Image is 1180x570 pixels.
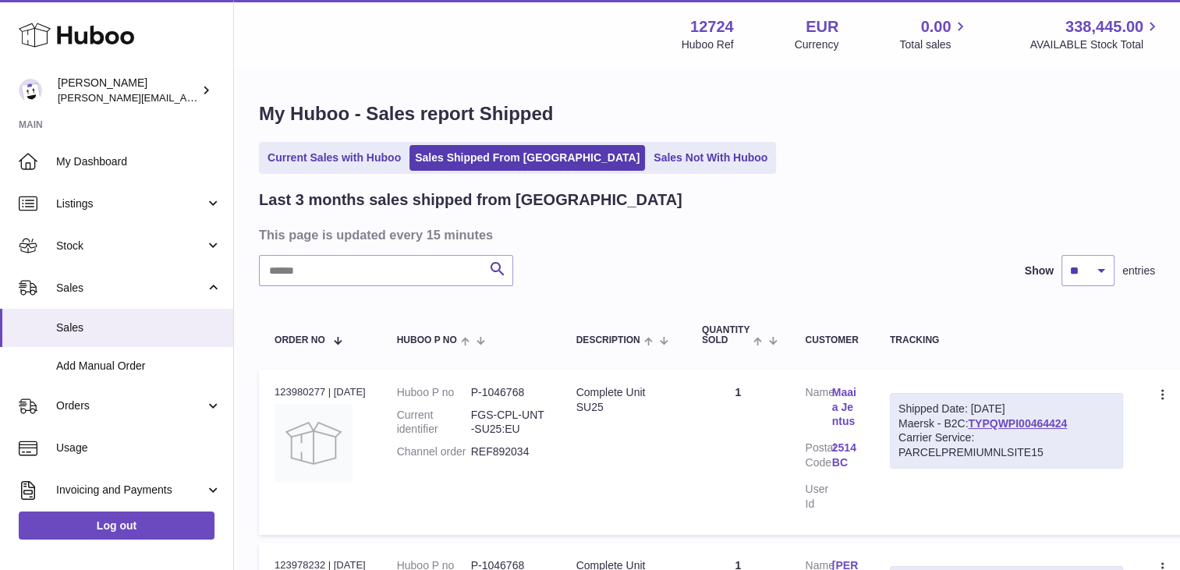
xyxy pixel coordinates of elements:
div: [PERSON_NAME] [58,76,198,105]
a: 2514 BC [832,441,859,470]
span: Huboo P no [397,335,457,345]
a: 0.00 Total sales [899,16,969,52]
h3: This page is updated every 15 minutes [259,226,1151,243]
a: Sales Not With Huboo [648,145,773,171]
img: sebastian@ffern.co [19,79,42,102]
span: Add Manual Order [56,359,221,374]
span: Invoicing and Payments [56,483,205,497]
span: Order No [275,335,325,345]
td: 1 [686,370,789,535]
div: Complete Unit SU25 [576,385,671,415]
span: Sales [56,320,221,335]
span: Listings [56,196,205,211]
dt: Channel order [397,444,471,459]
div: Tracking [890,335,1123,345]
h2: Last 3 months sales shipped from [GEOGRAPHIC_DATA] [259,189,682,211]
div: Carrier Service: PARCELPREMIUMNLSITE15 [898,430,1114,460]
a: TYPQWPI00464424 [968,417,1067,430]
img: no-photo.jpg [275,404,353,482]
div: Maersk - B2C: [890,393,1123,469]
span: AVAILABLE Stock Total [1029,37,1161,52]
span: 338,445.00 [1065,16,1143,37]
span: Orders [56,398,205,413]
dd: REF892034 [471,444,545,459]
span: Sales [56,281,205,296]
dd: P-1046768 [471,385,545,400]
span: Usage [56,441,221,455]
a: Log out [19,512,214,540]
a: Maaia Jentus [832,385,859,430]
dd: FGS-CPL-UNT-SU25:EU [471,408,545,437]
dt: Postal Code [805,441,831,474]
strong: 12724 [690,16,734,37]
dt: Current identifier [397,408,471,437]
strong: EUR [806,16,838,37]
div: 123980277 | [DATE] [275,385,366,399]
dt: Name [805,385,831,434]
div: Huboo Ref [682,37,734,52]
h1: My Huboo - Sales report Shipped [259,101,1155,126]
div: Currency [795,37,839,52]
span: 0.00 [921,16,951,37]
dt: User Id [805,482,831,512]
span: Quantity Sold [702,325,749,345]
a: Sales Shipped From [GEOGRAPHIC_DATA] [409,145,645,171]
label: Show [1025,264,1054,278]
span: My Dashboard [56,154,221,169]
div: Customer [805,335,858,345]
a: Current Sales with Huboo [262,145,406,171]
div: Shipped Date: [DATE] [898,402,1114,416]
a: 338,445.00 AVAILABLE Stock Total [1029,16,1161,52]
span: Stock [56,239,205,253]
dt: Huboo P no [397,385,471,400]
span: entries [1122,264,1155,278]
span: Description [576,335,640,345]
span: Total sales [899,37,969,52]
span: [PERSON_NAME][EMAIL_ADDRESS][DOMAIN_NAME] [58,91,313,104]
